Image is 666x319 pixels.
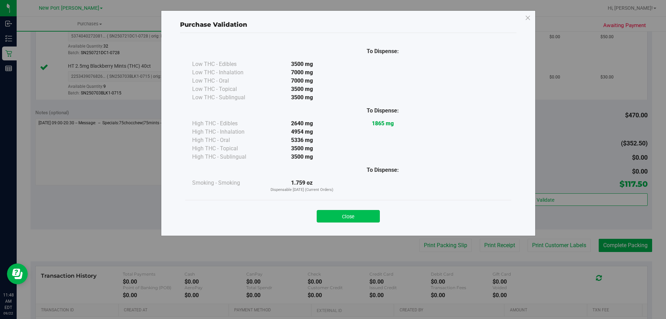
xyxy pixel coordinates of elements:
[192,144,262,153] div: High THC - Topical
[262,93,342,102] div: 3500 mg
[342,107,423,115] div: To Dispense:
[262,119,342,128] div: 2640 mg
[262,60,342,68] div: 3500 mg
[262,153,342,161] div: 3500 mg
[262,77,342,85] div: 7000 mg
[192,77,262,85] div: Low THC - Oral
[192,128,262,136] div: High THC - Inhalation
[7,263,28,284] iframe: Resource center
[262,68,342,77] div: 7000 mg
[192,93,262,102] div: Low THC - Sublingual
[192,179,262,187] div: Smoking - Smoking
[192,68,262,77] div: Low THC - Inhalation
[317,210,380,223] button: Close
[180,21,247,28] span: Purchase Validation
[192,60,262,68] div: Low THC - Edibles
[372,120,394,127] strong: 1865 mg
[342,166,423,174] div: To Dispense:
[262,179,342,193] div: 1.759 oz
[192,153,262,161] div: High THC - Sublingual
[262,128,342,136] div: 4954 mg
[342,47,423,56] div: To Dispense:
[262,136,342,144] div: 5336 mg
[262,187,342,193] p: Dispensable [DATE] (Current Orders)
[192,119,262,128] div: High THC - Edibles
[262,85,342,93] div: 3500 mg
[262,144,342,153] div: 3500 mg
[192,85,262,93] div: Low THC - Topical
[192,136,262,144] div: High THC - Oral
